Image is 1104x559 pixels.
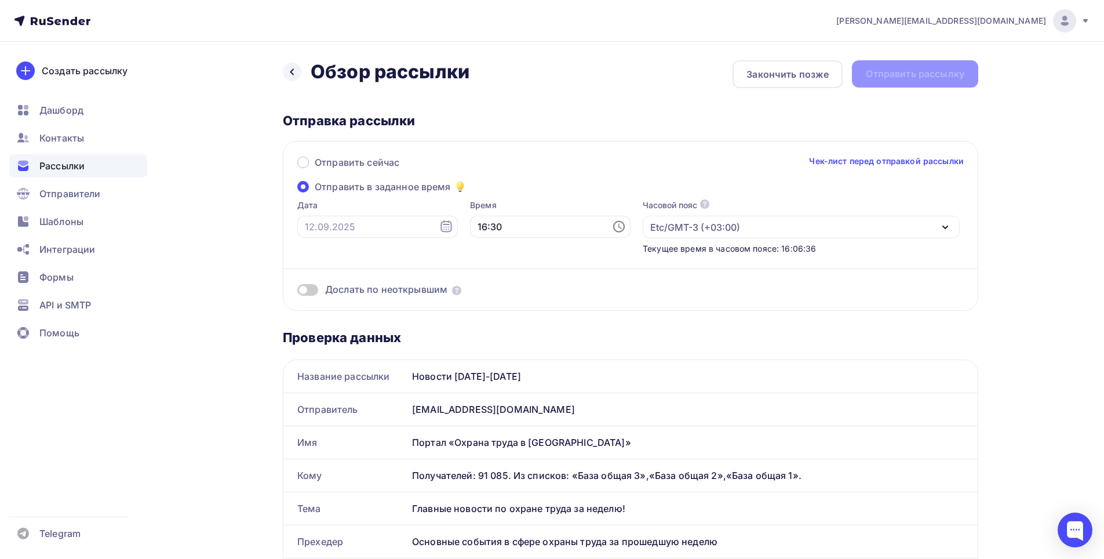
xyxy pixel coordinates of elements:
div: Главные новости по охране труда за неделю! [407,492,978,525]
span: Формы [39,270,74,284]
p: Портал продолжает знакомить вас с самой актуальной информацией по охране труда. [61,116,356,139]
img: Охрана труда в России ohranatruda.ru [55,21,362,74]
p: Роструд напомнил: срочный трудовой договор с главным бухгалтером можно заключить только при оформ... [163,310,356,349]
p: Пятый КСОЮ напомнил: при сокращении работодателю нельзя вводить сотрудников в заблуждение, предла... [163,405,356,474]
div: Новости [DATE]-[DATE] [407,360,978,393]
input: 16:06 [470,216,631,238]
img: Картинка [58,370,158,427]
div: Кому [283,459,407,492]
a: Шаблоны [9,210,147,233]
table: divider [61,173,356,175]
div: Портал «Охрана труда в [GEOGRAPHIC_DATA]» [407,426,978,459]
div: Название рассылки [283,360,407,393]
div: Часовой пояс [643,199,697,211]
a: [DOMAIN_NAME] [88,117,155,126]
p: Читайте очередную подборку свежих и интересных новостей, вышедших у нас на портале. [61,139,356,162]
div: Текущее время в часовом поясе: 16:06:36 [643,243,960,255]
a: [PERSON_NAME][EMAIL_ADDRESS][DOMAIN_NAME] [836,9,1090,32]
label: Время [470,199,631,211]
a: Формы [9,266,147,289]
strong: Главные новости по охране труда за прошедшую неделю [58,251,325,260]
div: Закончить позже [746,67,829,81]
div: Проверка данных [283,329,978,346]
div: Прехедер [283,525,407,558]
span: Шаблоны [39,215,83,228]
div: Etc/GMT-3 (+03:00) [650,220,740,234]
button: Часовой пояс Etc/GMT-3 (+03:00) [643,199,960,238]
h3: Предложение неподходящих вакансий при сокращении — нарушение [163,378,356,398]
a: Библиотека [131,79,175,89]
div: Получателей: 91 085. Из списков: «База общая 3»,«База общая 2»,«База общая 1». [412,469,964,482]
span: Агрегатор [86,79,331,89]
span: Отправить сейчас [315,155,399,169]
div: Имя [283,426,407,459]
span: API и SMTP [39,298,91,312]
a: Отправители [9,182,147,205]
a: Чек-лист перед отправкой рассылки [809,155,964,167]
img: Картинка [58,274,158,331]
div: Тема [283,492,407,525]
a: Рассылки [9,154,147,177]
table: divider [61,234,356,235]
a: Услуги [305,79,330,89]
span: Дашборд [39,103,83,117]
div: Отправитель [283,393,407,426]
span: Дослать по неоткрывшим [325,283,447,296]
span: Отправители [39,187,101,201]
div: Создать рассылку [42,64,127,78]
span: Telegram [39,527,81,540]
div: Отправка рассылки [283,112,978,129]
span: Новости портала «Охрана труда в [GEOGRAPHIC_DATA]» — [DOMAIN_NAME] [112,6,304,12]
span: Интеграции [39,242,95,256]
a: Консультации [217,79,268,89]
a: Дашборд [9,99,147,122]
span: [PERSON_NAME][EMAIL_ADDRESS][DOMAIN_NAME] [836,15,1046,27]
a: Soft [189,79,203,89]
a: Читать далее [163,349,207,357]
strong: Здравствуйте, коллеги! [61,106,155,115]
span: Помощь [39,326,79,340]
h3: Срочный договор для главного бухгалтера: что говорит закон [163,282,356,302]
h2: Обзор рассылки [311,60,469,84]
a: Контакты [9,126,147,150]
input: 12.09.2025 [297,216,458,238]
label: Дата [297,199,458,211]
div: [EMAIL_ADDRESS][DOMAIN_NAME] [407,393,978,426]
div: Основные события в сфере охраны труда за прошедшую неделю [407,525,978,558]
span: Отправить в заданное время [315,180,451,194]
a: Новости [86,79,118,89]
a: В рассылке — дайджест. В Telegram — живые новости. Подписывайтесь и будьте в курсе самых важных с... [162,189,348,221]
span: Рассылки [39,159,85,173]
span: Контакты [39,131,84,145]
